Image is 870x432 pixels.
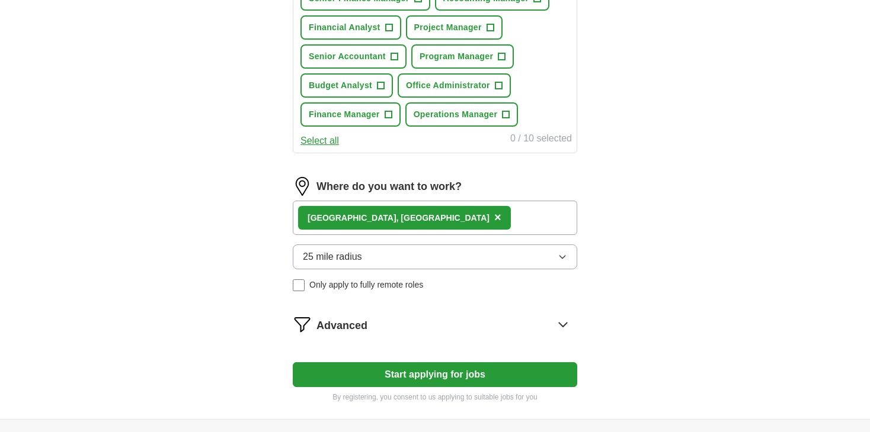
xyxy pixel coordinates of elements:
div: 0 / 10 selected [510,131,572,148]
span: Only apply to fully remote roles [309,279,423,291]
button: Select all [300,134,339,148]
span: Program Manager [420,50,493,63]
button: Start applying for jobs [293,362,577,387]
span: Advanced [316,318,367,334]
img: filter [293,315,312,334]
p: By registering, you consent to us applying to suitable jobs for you [293,392,577,402]
span: Office Administrator [406,79,490,92]
button: Senior Accountant [300,44,407,69]
button: Budget Analyst [300,73,393,98]
div: [GEOGRAPHIC_DATA], [GEOGRAPHIC_DATA] [308,212,490,224]
span: 25 mile radius [303,250,362,264]
span: Senior Accountant [309,50,386,63]
span: Operations Manager [414,108,498,121]
span: Finance Manager [309,108,380,121]
button: Financial Analyst [300,15,401,40]
span: × [494,211,501,224]
img: location.png [293,177,312,196]
button: Finance Manager [300,102,401,127]
span: Financial Analyst [309,21,380,34]
button: Office Administrator [398,73,511,98]
span: Budget Analyst [309,79,372,92]
label: Where do you want to work? [316,179,462,195]
button: × [494,209,501,227]
button: 25 mile radius [293,244,577,269]
button: Project Manager [406,15,503,40]
input: Only apply to fully remote roles [293,279,305,291]
span: Project Manager [414,21,482,34]
button: Program Manager [411,44,514,69]
button: Operations Manager [405,102,519,127]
